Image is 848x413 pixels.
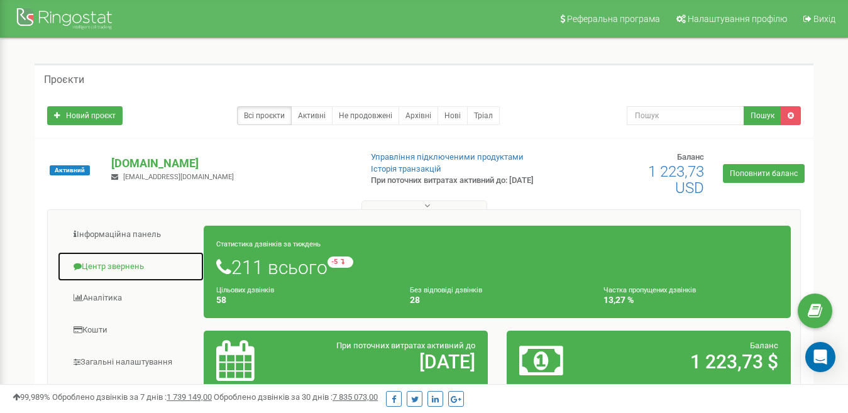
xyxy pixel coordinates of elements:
[291,106,333,125] a: Активні
[336,341,475,350] span: При поточних витратах активний до
[371,152,524,162] a: Управління підключеними продуктами
[744,106,781,125] button: Пошук
[57,283,204,314] a: Аналiтика
[332,106,399,125] a: Не продовжені
[57,378,204,409] a: Віртуальна АТС
[333,392,378,402] u: 7 835 073,00
[603,286,696,294] small: Частка пропущених дзвінків
[328,256,353,268] small: -5
[627,106,744,125] input: Пошук
[57,251,204,282] a: Центр звернень
[216,256,778,278] h1: 211 всього
[813,14,835,24] span: Вихід
[467,106,500,125] a: Тріал
[237,106,292,125] a: Всі проєкти
[123,173,234,181] span: [EMAIL_ADDRESS][DOMAIN_NAME]
[371,175,545,187] p: При поточних витратах активний до: [DATE]
[47,106,123,125] a: Новий проєкт
[371,164,441,173] a: Історія транзакцій
[57,347,204,378] a: Загальні налаштування
[438,106,468,125] a: Нові
[648,163,704,197] span: 1 223,73 USD
[567,14,660,24] span: Реферальна програма
[612,351,778,372] h2: 1 223,73 $
[805,342,835,372] div: Open Intercom Messenger
[214,392,378,402] span: Оброблено дзвінків за 30 днів :
[399,106,438,125] a: Архівні
[750,341,778,350] span: Баланс
[410,286,482,294] small: Без відповіді дзвінків
[13,392,50,402] span: 99,989%
[723,164,805,183] a: Поповнити баланс
[216,240,321,248] small: Статистика дзвінків за тиждень
[216,286,274,294] small: Цільових дзвінків
[677,152,704,162] span: Баланс
[44,74,84,85] h5: Проєкти
[410,295,585,305] h4: 28
[167,392,212,402] u: 1 739 149,00
[52,392,212,402] span: Оброблено дзвінків за 7 днів :
[688,14,787,24] span: Налаштування профілю
[57,219,204,250] a: Інформаційна панель
[111,155,350,172] p: [DOMAIN_NAME]
[603,295,778,305] h4: 13,27 %
[309,351,476,372] h2: [DATE]
[50,165,90,175] span: Активний
[57,315,204,346] a: Кошти
[216,295,391,305] h4: 58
